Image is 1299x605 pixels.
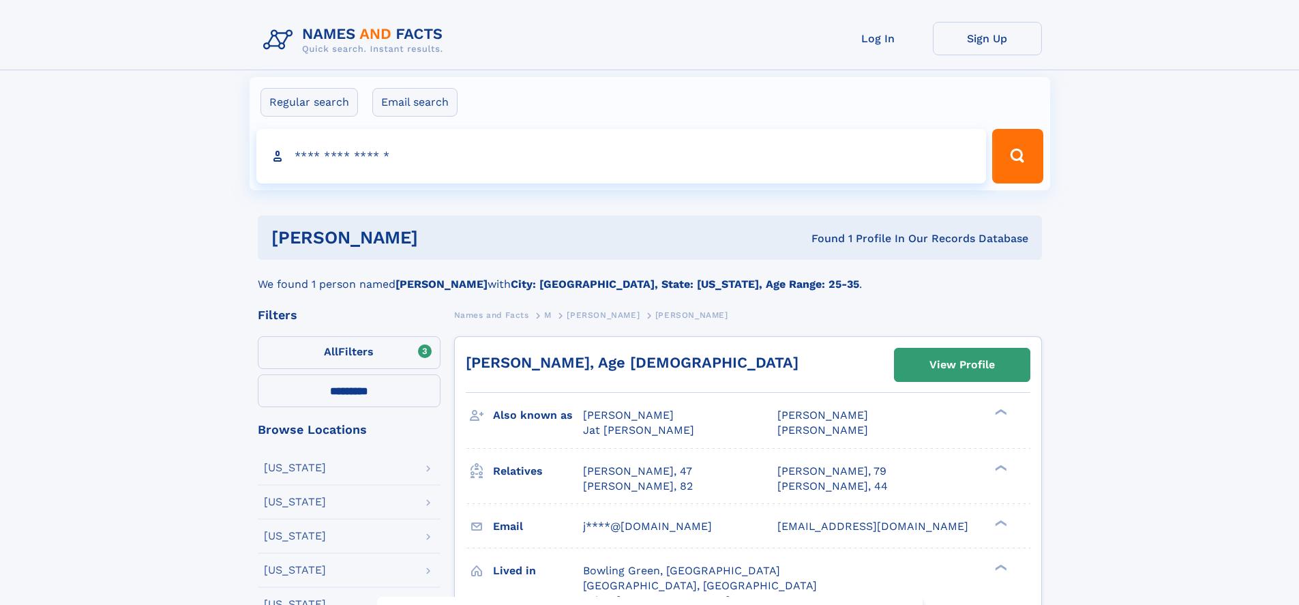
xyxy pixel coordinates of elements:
[258,260,1042,293] div: We found 1 person named with .
[895,349,1030,381] a: View Profile
[466,354,798,371] a: [PERSON_NAME], Age [DEMOGRAPHIC_DATA]
[271,229,615,246] h1: [PERSON_NAME]
[324,345,338,358] span: All
[777,464,886,479] a: [PERSON_NAME], 79
[991,463,1008,472] div: ❯
[258,22,454,59] img: Logo Names and Facts
[264,531,326,542] div: [US_STATE]
[511,278,859,291] b: City: [GEOGRAPHIC_DATA], State: [US_STATE], Age Range: 25-35
[493,515,583,538] h3: Email
[258,309,441,321] div: Filters
[260,88,358,117] label: Regular search
[583,479,693,494] a: [PERSON_NAME], 82
[777,424,868,437] span: [PERSON_NAME]
[264,565,326,576] div: [US_STATE]
[777,520,968,533] span: [EMAIL_ADDRESS][DOMAIN_NAME]
[256,129,987,183] input: search input
[991,563,1008,572] div: ❯
[614,231,1028,246] div: Found 1 Profile In Our Records Database
[493,460,583,483] h3: Relatives
[454,306,529,323] a: Names and Facts
[583,424,694,437] span: Jat [PERSON_NAME]
[655,310,728,320] span: [PERSON_NAME]
[929,349,995,381] div: View Profile
[258,336,441,369] label: Filters
[583,464,692,479] a: [PERSON_NAME], 47
[567,310,640,320] span: [PERSON_NAME]
[264,462,326,473] div: [US_STATE]
[583,564,780,577] span: Bowling Green, [GEOGRAPHIC_DATA]
[583,409,674,422] span: [PERSON_NAME]
[493,404,583,427] h3: Also known as
[992,129,1043,183] button: Search Button
[777,409,868,422] span: [PERSON_NAME]
[264,497,326,507] div: [US_STATE]
[991,408,1008,417] div: ❯
[933,22,1042,55] a: Sign Up
[777,479,888,494] a: [PERSON_NAME], 44
[258,424,441,436] div: Browse Locations
[493,559,583,582] h3: Lived in
[372,88,458,117] label: Email search
[544,310,552,320] span: M
[991,518,1008,527] div: ❯
[824,22,933,55] a: Log In
[583,579,817,592] span: [GEOGRAPHIC_DATA], [GEOGRAPHIC_DATA]
[395,278,488,291] b: [PERSON_NAME]
[567,306,640,323] a: [PERSON_NAME]
[544,306,552,323] a: M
